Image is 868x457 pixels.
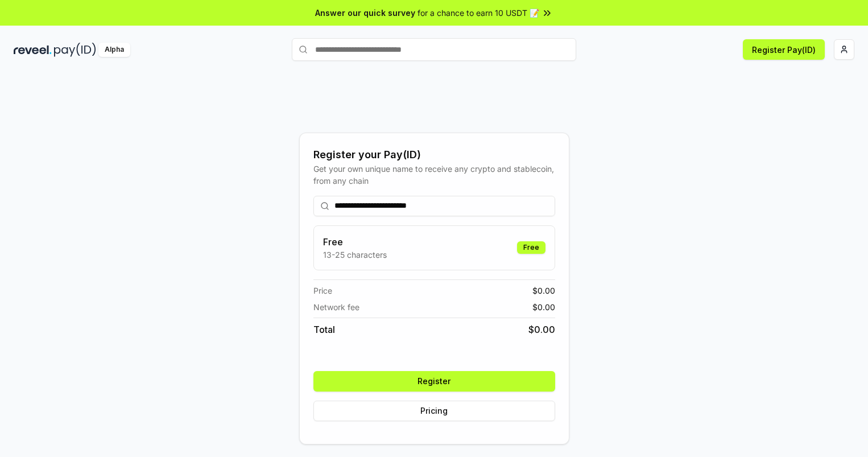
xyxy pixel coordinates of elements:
[313,371,555,392] button: Register
[532,285,555,297] span: $ 0.00
[313,163,555,187] div: Get your own unique name to receive any crypto and stablecoin, from any chain
[517,241,545,254] div: Free
[14,43,52,57] img: reveel_dark
[313,285,332,297] span: Price
[313,323,335,336] span: Total
[98,43,130,57] div: Alpha
[532,301,555,313] span: $ 0.00
[313,147,555,163] div: Register your Pay(ID)
[313,301,359,313] span: Network fee
[54,43,96,57] img: pay_id
[528,323,555,336] span: $ 0.00
[743,39,825,60] button: Register Pay(ID)
[323,235,387,249] h3: Free
[323,249,387,261] p: 13-25 characters
[313,401,555,421] button: Pricing
[418,7,539,19] span: for a chance to earn 10 USDT 📝
[315,7,415,19] span: Answer our quick survey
